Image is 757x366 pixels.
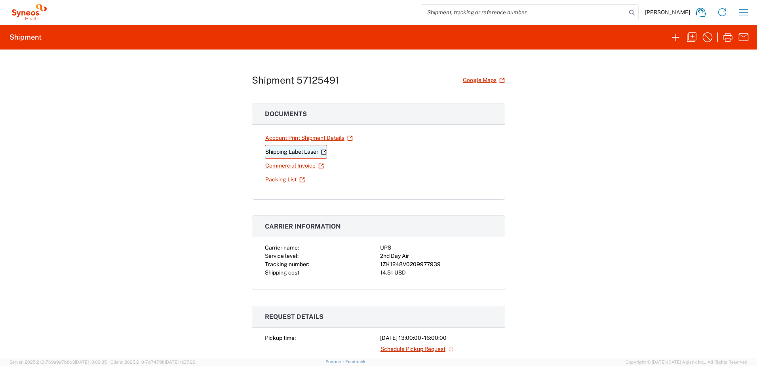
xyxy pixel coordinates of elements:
[165,360,196,364] span: [DATE] 11:37:29
[265,173,305,187] a: Packing List
[110,360,196,364] span: Client: 2025.21.0-7d7479b
[645,9,690,16] span: [PERSON_NAME]
[265,357,299,363] span: Delivery time:
[421,5,626,20] input: Shipment, tracking or reference number
[380,269,492,277] div: 14.51 USD
[75,360,107,364] span: [DATE] 10:09:35
[380,252,492,260] div: 2nd Day Air
[265,131,353,145] a: Account Print Shipment Details
[265,159,324,173] a: Commercial Invoice
[380,260,492,269] div: 1ZK1248V0209977939
[345,359,365,364] a: Feedback
[380,244,492,252] div: UPS
[380,356,492,364] div: -
[265,313,323,320] span: Request details
[10,32,42,42] h2: Shipment
[265,253,299,259] span: Service level:
[462,73,505,87] a: Google Maps
[265,145,327,159] a: Shipping Label Laser
[10,360,107,364] span: Server: 2025.21.0-769a9a7b8c3
[265,335,296,341] span: Pickup time:
[626,358,747,366] span: Copyright © [DATE]-[DATE] Agistix Inc., All Rights Reserved
[265,110,307,118] span: Documents
[380,342,454,356] a: Schedule Pickup Request
[380,334,492,342] div: [DATE] 13:00:00 - 16:00:00
[265,261,309,267] span: Tracking number:
[265,269,299,276] span: Shipping cost
[252,74,339,86] h1: Shipment 57125491
[325,359,345,364] a: Support
[265,244,299,251] span: Carrier name:
[265,223,341,230] span: Carrier information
